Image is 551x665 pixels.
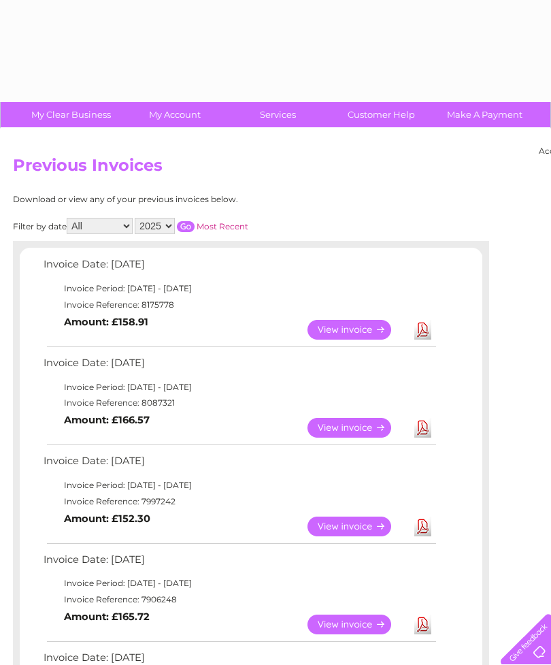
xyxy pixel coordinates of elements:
td: Invoice Reference: 8087321 [40,395,438,411]
td: Invoice Reference: 8175778 [40,297,438,313]
div: Filter by date [13,218,370,234]
a: Download [414,615,431,634]
b: Amount: £152.30 [64,513,150,525]
a: Make A Payment [429,102,541,127]
a: View [307,320,407,340]
a: View [307,615,407,634]
a: Download [414,517,431,536]
b: Amount: £166.57 [64,414,150,426]
b: Amount: £158.91 [64,316,148,328]
a: My Clear Business [15,102,127,127]
td: Invoice Period: [DATE] - [DATE] [40,280,438,297]
td: Invoice Period: [DATE] - [DATE] [40,575,438,591]
td: Invoice Date: [DATE] [40,255,438,280]
td: Invoice Date: [DATE] [40,551,438,576]
td: Invoice Reference: 7997242 [40,493,438,510]
a: Download [414,418,431,438]
div: Download or view any of your previous invoices below. [13,195,370,204]
td: Invoice Period: [DATE] - [DATE] [40,477,438,493]
td: Invoice Reference: 7906248 [40,591,438,608]
a: View [307,517,407,536]
a: Most Recent [197,221,248,231]
td: Invoice Date: [DATE] [40,452,438,477]
a: Download [414,320,431,340]
a: Services [222,102,334,127]
a: My Account [118,102,231,127]
td: Invoice Date: [DATE] [40,354,438,379]
a: Customer Help [325,102,437,127]
a: View [307,418,407,438]
td: Invoice Period: [DATE] - [DATE] [40,379,438,395]
b: Amount: £165.72 [64,611,150,623]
